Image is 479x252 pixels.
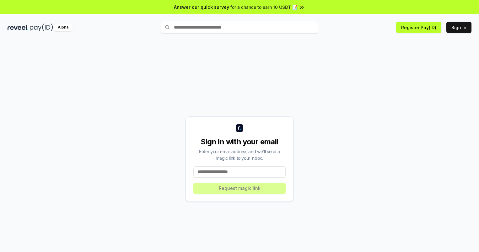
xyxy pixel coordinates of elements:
button: Register Pay(ID) [396,22,441,33]
img: logo_small [236,124,243,132]
span: for a chance to earn 10 USDT 📝 [230,4,298,10]
img: pay_id [30,24,53,31]
div: Sign in with your email [193,137,286,147]
div: Enter your email address and we’ll send a magic link to your inbox. [193,148,286,161]
span: Answer our quick survey [174,4,229,10]
img: reveel_dark [8,24,29,31]
div: Alpha [54,24,72,31]
button: Sign In [446,22,471,33]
